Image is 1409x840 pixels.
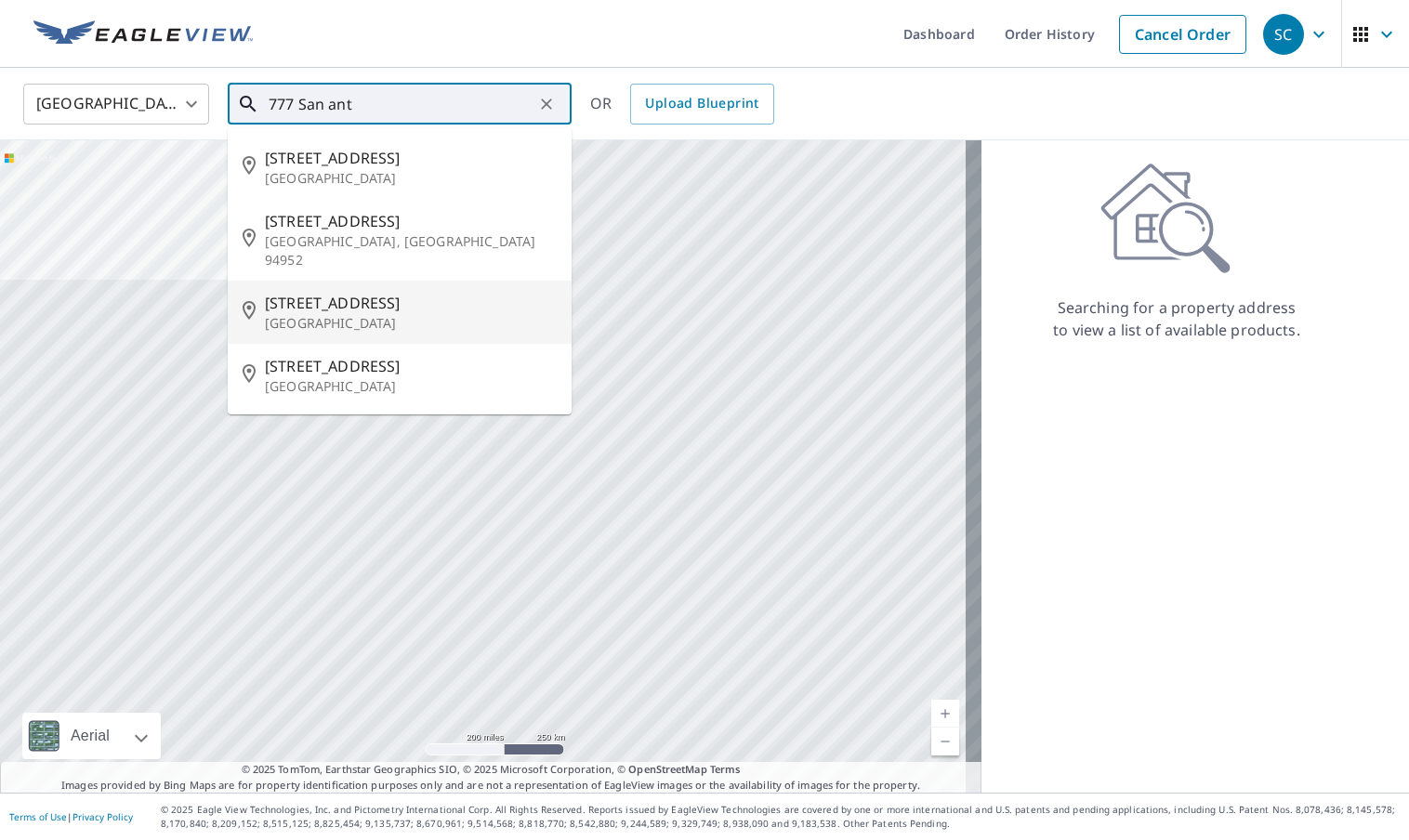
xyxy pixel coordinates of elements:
[242,762,741,778] span: © 2025 TomTom, Earthstar Geographics SIO, © 2025 Microsoft Corporation, ©
[710,762,741,776] a: Terms
[265,377,557,396] p: [GEOGRAPHIC_DATA]
[269,78,533,130] input: Search by address or latitude-longitude
[533,91,560,117] button: Clear
[22,713,161,759] div: Aerial
[65,713,115,759] div: Aerial
[265,210,557,232] span: [STREET_ADDRESS]
[590,84,774,125] div: OR
[265,147,557,169] span: [STREET_ADDRESS]
[33,20,253,48] img: EV Logo
[23,78,209,130] div: [GEOGRAPHIC_DATA]
[645,92,758,115] span: Upload Blueprint
[265,355,557,377] span: [STREET_ADDRESS]
[72,810,133,823] a: Privacy Policy
[265,314,557,333] p: [GEOGRAPHIC_DATA]
[265,292,557,314] span: [STREET_ADDRESS]
[9,811,133,822] p: |
[1119,15,1246,54] a: Cancel Order
[265,232,557,269] p: [GEOGRAPHIC_DATA], [GEOGRAPHIC_DATA] 94952
[628,762,706,776] a: OpenStreetMap
[161,803,1400,831] p: © 2025 Eagle View Technologies, Inc. and Pictometry International Corp. All Rights Reserved. Repo...
[265,169,557,188] p: [GEOGRAPHIC_DATA]
[1263,14,1304,55] div: SC
[931,700,959,728] a: Current Level 5, Zoom In
[1052,296,1301,341] p: Searching for a property address to view a list of available products.
[9,810,67,823] a: Terms of Use
[931,728,959,755] a: Current Level 5, Zoom Out
[630,84,773,125] a: Upload Blueprint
